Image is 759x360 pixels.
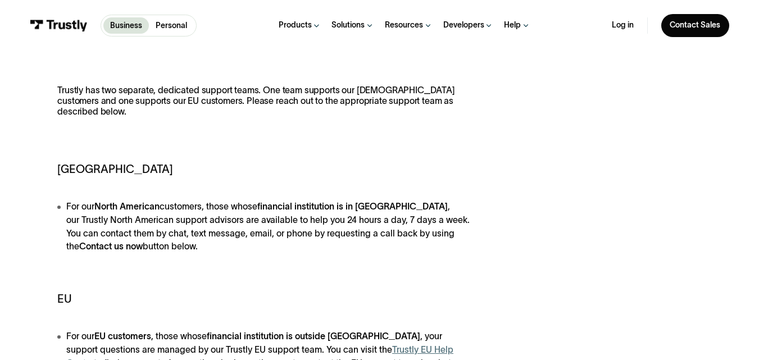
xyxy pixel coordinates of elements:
[612,20,634,30] a: Log in
[79,241,143,251] strong: Contact us now
[94,331,151,341] strong: EU customers
[443,20,484,30] div: Developers
[279,20,312,30] div: Products
[57,291,472,308] h5: EU
[57,85,472,128] p: Trustly has two separate, dedicated support teams. One team supports our [DEMOGRAPHIC_DATA] custo...
[207,331,420,341] strong: financial institution is outside [GEOGRAPHIC_DATA]
[661,14,730,38] a: Contact Sales
[149,17,194,34] a: Personal
[331,20,365,30] div: Solutions
[57,200,472,253] li: For our customers, those whose , our Trustly North American support advisors are available to hel...
[110,20,142,31] p: Business
[103,17,149,34] a: Business
[385,20,423,30] div: Resources
[57,161,472,178] h5: [GEOGRAPHIC_DATA]
[156,20,187,31] p: Personal
[670,20,720,30] div: Contact Sales
[94,202,160,211] strong: North American
[504,20,521,30] div: Help
[257,202,448,211] strong: financial institution is in [GEOGRAPHIC_DATA]
[30,20,88,32] img: Trustly Logo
